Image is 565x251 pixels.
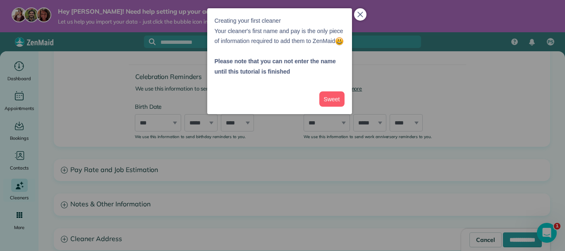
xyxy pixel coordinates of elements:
p: Creating your first cleaner Your cleaner's first name and pay is the only piece of information re... [215,16,345,46]
button: close, [354,8,366,21]
div: Creating your first cleanerYour cleaner&amp;#39;s first name and pay is the only piece of informa... [207,8,352,114]
strong: Please note that you can not enter the name until this tutorial is finished [215,58,336,75]
img: :smiley: [335,37,344,45]
button: Sweet [319,91,345,107]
